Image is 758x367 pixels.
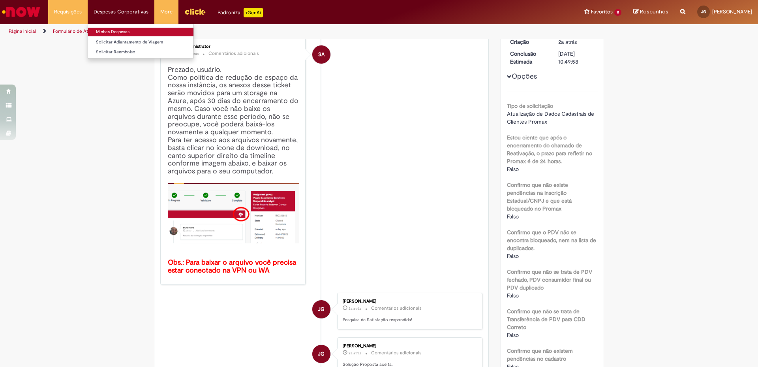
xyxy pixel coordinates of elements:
div: 23/01/2024 18:39:45 [558,38,595,46]
b: Estou ciente que após o encerramento do chamado de Reativação, o prazo para refletir no Promax é ... [507,134,592,165]
p: +GenAi [244,8,263,17]
b: Tipo de solicitação [507,102,553,109]
img: click_logo_yellow_360x200.png [184,6,206,17]
span: More [160,8,173,16]
img: ServiceNow [1,4,41,20]
span: [PERSON_NAME] [712,8,752,15]
time: 29/01/2024 16:48:58 [349,306,361,311]
span: Falso [507,252,519,260]
span: 11 [614,9,621,16]
b: Confirmo que não existem pendências no cadastro [507,347,573,362]
time: 23/01/2024 18:39:45 [558,38,577,45]
b: Confirmo que o PDV não se encontra bloqueado, nem na lista de duplicados. [507,229,596,252]
span: Rascunhos [640,8,668,15]
small: Comentários adicionais [371,350,422,356]
span: 2a atrás [349,306,361,311]
span: Requisições [54,8,82,16]
b: Obs.: Para baixar o arquivo você precisa estar conectado na VPN ou WA [168,258,298,275]
span: Favoritos [591,8,613,16]
span: Atualização de Dados Cadastrais de Clientes Promax [507,110,596,125]
a: Formulário de Atendimento [53,28,111,34]
b: Confirmo que não existe pendências na Inscrição Estadual/CNPJ e que está bloqueado no Promax [507,181,572,212]
a: Página inicial [9,28,36,34]
span: JG [318,300,325,319]
a: Solicitar Adiantamento de Viagem [88,38,193,47]
b: Confirmo que não se trata de PDV fechado, PDV consumidor final ou PDV duplicado [507,268,592,291]
span: 2a atrás [558,38,577,45]
span: Falso [507,166,519,173]
dt: Conclusão Estimada [504,50,553,66]
span: Falso [507,292,519,299]
ul: Despesas Corporativas [88,24,194,59]
span: JG [318,344,325,363]
div: Jonathan Nunes Gouvea [312,300,330,318]
img: x_mdbda_azure_blob.picture2.png [168,183,299,243]
span: Falso [507,213,519,220]
span: Despesas Corporativas [94,8,148,16]
div: Jonathan Nunes Gouvea [312,345,330,363]
span: JG [701,9,706,14]
h4: Prezado, usuário. Como política de redução de espaço da nossa instância, os anexos desse ticket s... [168,66,299,275]
p: Pesquisa de Satisfação respondida! [343,317,474,323]
b: Confirmo que não se trata de Transferência de PDV para CDD Correto [507,308,585,331]
a: Rascunhos [633,8,668,16]
dt: Criação [504,38,553,46]
div: System Administrator [312,45,330,64]
a: Solicitar Reembolso [88,48,193,56]
span: Falso [507,331,519,339]
span: 2a atrás [349,351,361,356]
div: Padroniza [218,8,263,17]
div: [PERSON_NAME] [343,299,474,304]
div: [DATE] 10:49:58 [558,50,595,66]
a: Minhas Despesas [88,28,193,36]
ul: Trilhas de página [6,24,499,39]
small: Comentários adicionais [208,50,259,57]
small: Comentários adicionais [371,305,422,312]
div: [PERSON_NAME] [343,344,474,348]
div: System Administrator [168,44,299,49]
span: SA [318,45,325,64]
